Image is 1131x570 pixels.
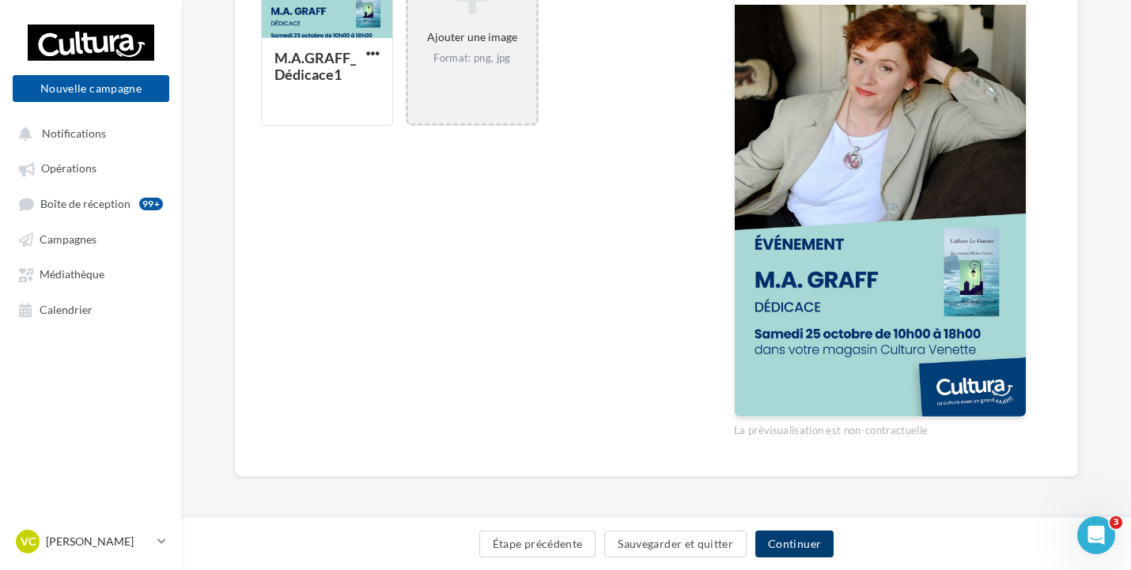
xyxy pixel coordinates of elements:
div: La prévisualisation est non-contractuelle [734,417,1027,438]
span: Médiathèque [40,268,104,281]
a: Calendrier [9,295,172,323]
button: Notifications [9,119,166,147]
iframe: Intercom live chat [1077,516,1115,554]
p: [PERSON_NAME] [46,534,151,549]
button: Étape précédente [479,530,596,557]
span: 3 [1110,516,1122,529]
a: Médiathèque [9,259,172,288]
div: M.A.GRAFF_Dédicace1 [274,49,356,83]
span: VC [21,534,36,549]
a: Campagnes [9,225,172,253]
span: Boîte de réception [40,197,130,210]
a: Opérations [9,153,172,182]
button: Continuer [755,530,834,557]
span: Campagnes [40,232,96,246]
button: Sauvegarder et quitter [604,530,747,557]
div: 99+ [139,198,163,210]
a: VC [PERSON_NAME] [13,527,169,557]
span: Opérations [41,162,96,176]
span: Notifications [42,126,106,140]
span: Calendrier [40,303,93,316]
a: Boîte de réception99+ [9,189,172,218]
button: Nouvelle campagne [13,75,169,102]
